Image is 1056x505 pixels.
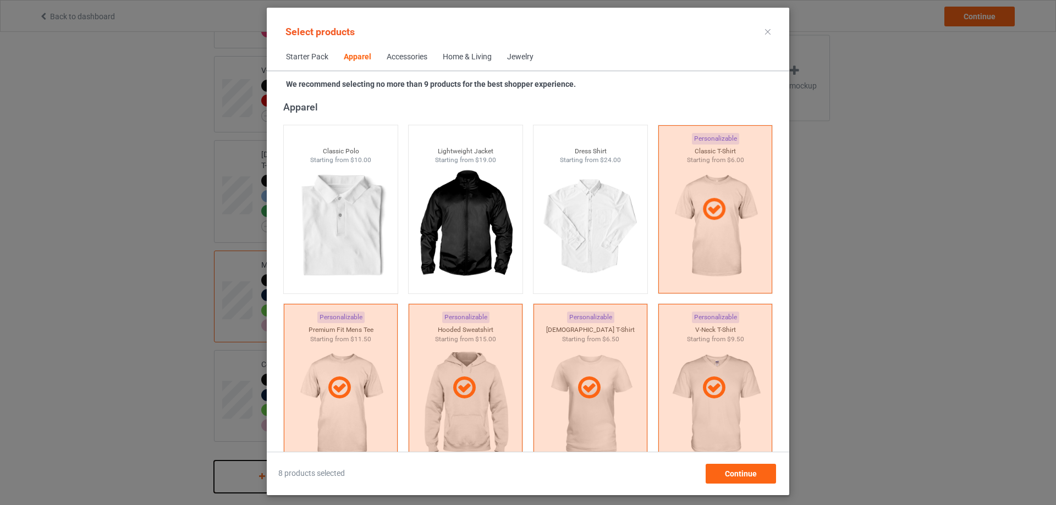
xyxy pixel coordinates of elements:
span: $24.00 [600,156,621,164]
div: Apparel [283,101,778,113]
div: Lightweight Jacket [409,147,523,156]
div: Starting from [284,156,398,165]
div: Classic Polo [284,147,398,156]
span: Select products [285,26,355,37]
span: Starter Pack [278,44,336,70]
div: Accessories [387,52,427,63]
div: Apparel [344,52,371,63]
div: Starting from [409,156,523,165]
div: Dress Shirt [533,147,648,156]
img: regular.jpg [541,165,640,288]
strong: We recommend selecting no more than 9 products for the best shopper experience. [286,80,576,88]
div: Home & Living [443,52,492,63]
div: Starting from [533,156,648,165]
img: regular.jpg [416,165,515,288]
span: 8 products selected [278,468,345,479]
div: Jewelry [507,52,533,63]
span: Continue [725,469,757,478]
span: $19.00 [475,156,496,164]
img: regular.jpg [291,165,390,288]
span: $10.00 [350,156,371,164]
div: Continue [706,464,776,484]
